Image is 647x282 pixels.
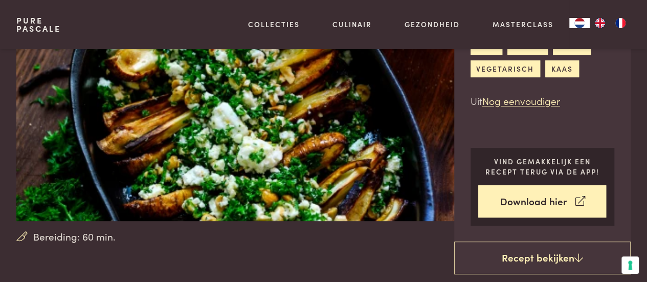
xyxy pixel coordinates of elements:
div: Language [569,18,590,28]
ul: Language list [590,18,631,28]
span: Bereiding: 60 min. [33,229,116,244]
a: Culinair [332,19,372,30]
a: FR [610,18,631,28]
p: Vind gemakkelijk een recept terug via de app! [478,156,606,177]
a: Recept bekijken [454,242,631,274]
aside: Language selected: Nederlands [569,18,631,28]
a: Download hier [478,185,606,218]
a: EN [590,18,610,28]
p: Uit [471,94,615,109]
a: PurePascale [16,16,61,33]
a: NL [569,18,590,28]
a: Collecties [248,19,300,30]
a: kaas [545,60,578,77]
a: Gezondheid [405,19,460,30]
a: Masterclass [492,19,553,30]
a: vegetarisch [471,60,540,77]
a: Nog eenvoudiger [482,94,560,107]
button: Uw voorkeuren voor toestemming voor trackingtechnologieën [621,256,639,274]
